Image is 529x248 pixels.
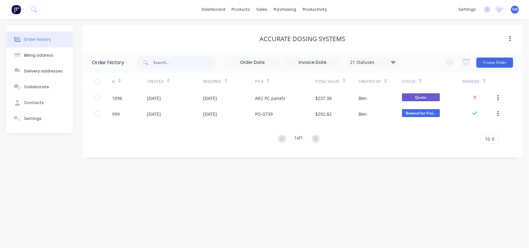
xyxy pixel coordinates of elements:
button: Contacts [6,95,73,111]
div: Created By [359,73,402,90]
div: AR2 PC panels [255,95,285,102]
div: Accurate Dosing Systems [260,35,346,43]
div: Total Value [315,73,359,90]
div: Ben [359,111,367,117]
div: Billing address [24,53,54,58]
span: Quote [402,93,440,101]
button: Collaborate [6,79,73,95]
div: Required [203,79,221,84]
div: Required [203,73,255,90]
div: # [112,79,115,84]
div: [DATE] [147,111,161,117]
div: Collaborate [24,84,49,90]
input: Invoice Date [286,58,339,67]
div: $237.38 [315,95,332,102]
div: Invoiced [462,73,497,90]
button: Order history [6,32,73,47]
span: 10 [485,136,490,142]
div: Invoiced [462,79,480,84]
button: Settings [6,111,73,127]
div: Contacts [24,100,44,106]
div: Created [147,73,203,90]
div: products [229,5,253,14]
div: 999 [112,111,120,117]
div: Created By [359,79,381,84]
div: 1 of 1 [294,134,303,144]
input: Order Date [226,58,279,67]
div: Order history [92,59,124,66]
div: sales [253,5,271,14]
div: PO-0739 [255,111,273,117]
input: Search... [153,56,216,69]
div: Ben [359,95,367,102]
div: settings [455,5,479,14]
button: Create Order [476,58,513,68]
button: Delivery addresses [6,63,73,79]
div: Order history [24,37,51,42]
div: Status [402,73,462,90]
div: [DATE] [203,111,217,117]
a: dashboard [199,5,229,14]
div: Delivery addresses [24,68,63,74]
div: 1096 [112,95,123,102]
div: [DATE] [147,95,161,102]
div: PO # [255,73,315,90]
div: Settings [24,116,41,121]
div: Status [402,79,416,84]
div: 21 Statuses [346,59,399,66]
img: Factory [11,5,21,14]
span: SM [512,7,518,12]
button: Billing address [6,47,73,63]
span: Booked for Frei... [402,109,440,117]
div: $292.82 [315,111,332,117]
div: PO # [255,79,264,84]
div: Total Value [315,79,340,84]
div: Created [147,79,164,84]
div: [DATE] [203,95,217,102]
div: purchasing [271,5,300,14]
div: # [112,73,147,90]
div: productivity [300,5,330,14]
